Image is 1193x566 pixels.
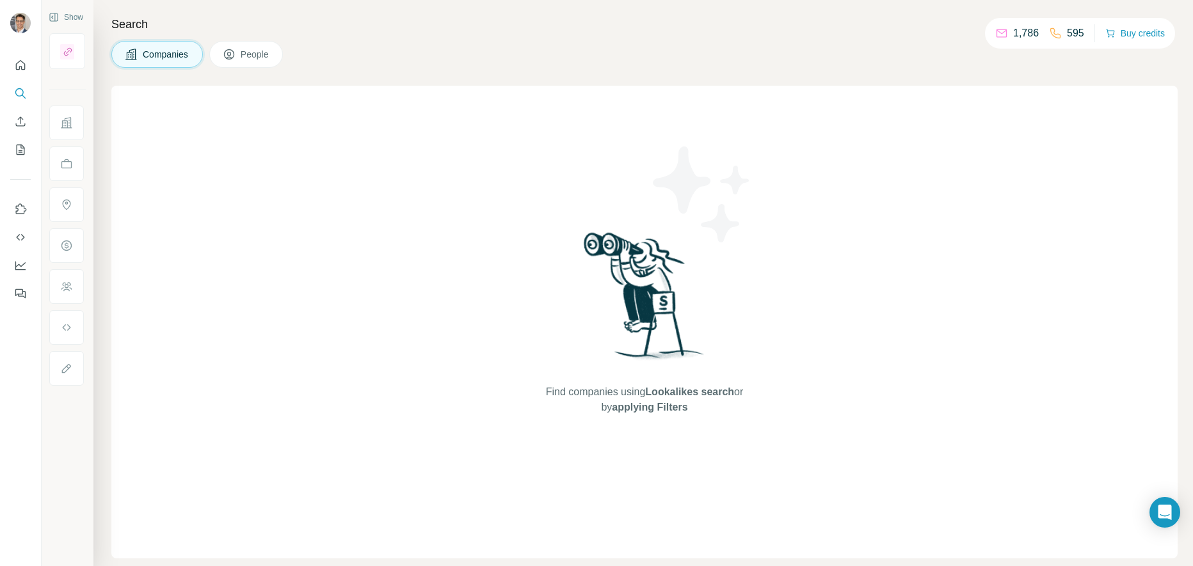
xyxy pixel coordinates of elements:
button: My lists [10,138,31,161]
span: applying Filters [612,402,687,413]
span: Companies [143,48,189,61]
button: Enrich CSV [10,110,31,133]
button: Search [10,82,31,105]
button: Use Surfe on LinkedIn [10,198,31,221]
h4: Search [111,15,1178,33]
img: Surfe Illustration - Woman searching with binoculars [578,229,711,372]
span: Find companies using or by [542,384,747,415]
button: Buy credits [1105,24,1165,42]
p: 595 [1067,26,1084,41]
button: Show [40,8,92,27]
span: People [241,48,270,61]
p: 1,786 [1013,26,1039,41]
span: Lookalikes search [645,386,734,397]
img: Avatar [10,13,31,33]
button: Use Surfe API [10,226,31,249]
button: Feedback [10,282,31,305]
button: Quick start [10,54,31,77]
button: Dashboard [10,254,31,277]
div: Open Intercom Messenger [1149,497,1180,528]
img: Surfe Illustration - Stars [645,137,760,252]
